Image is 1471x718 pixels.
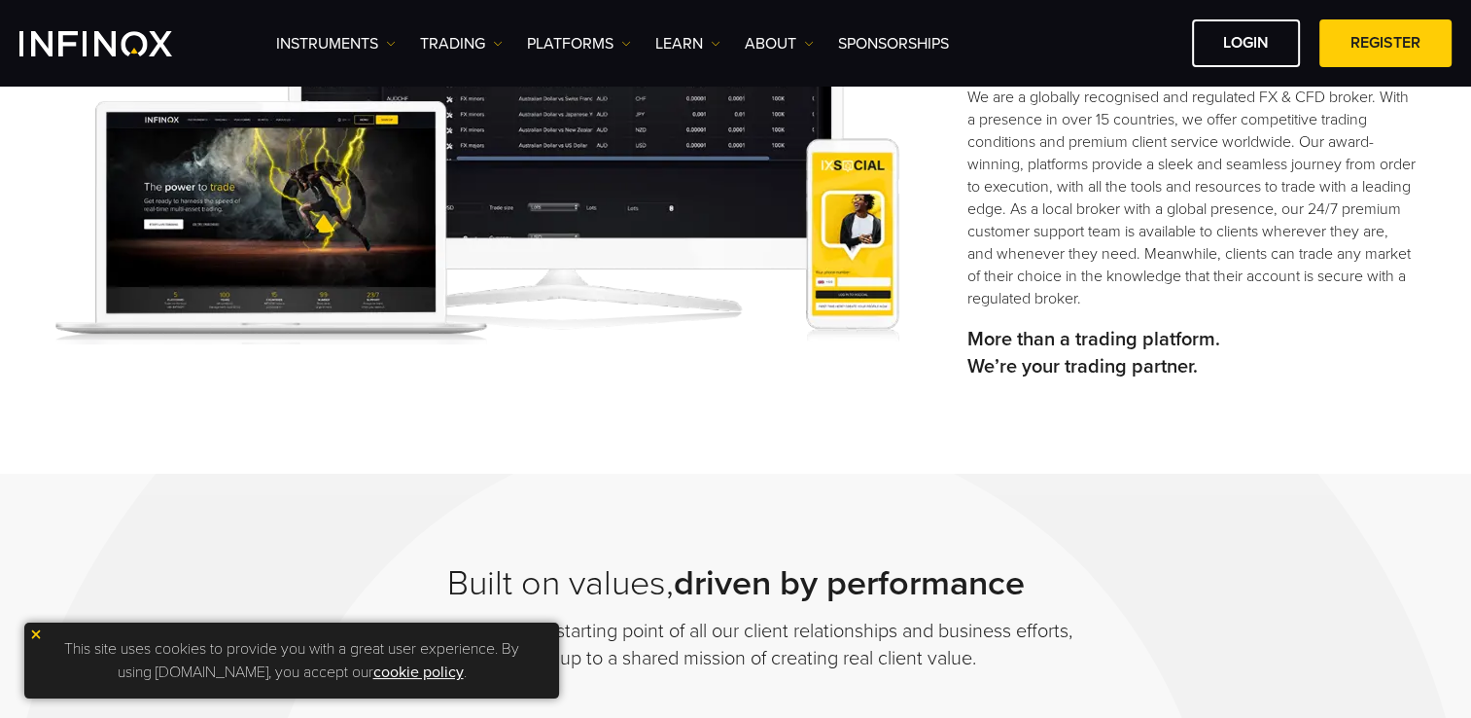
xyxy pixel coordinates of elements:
a: TRADING [420,32,503,55]
a: REGISTER [1319,19,1452,67]
a: Learn [655,32,720,55]
img: yellow close icon [29,628,43,641]
strong: driven by performance [674,562,1025,604]
a: INFINOX Logo [19,31,218,56]
a: PLATFORMS [527,32,631,55]
a: ABOUT [745,32,814,55]
p: This site uses cookies to provide you with a great user experience. By using [DOMAIN_NAME], you a... [34,632,549,689]
a: cookie policy [373,663,464,682]
a: Instruments [276,32,396,55]
a: LOGIN [1192,19,1300,67]
p: We are a globally recognised and regulated FX & CFD broker. With a presence in over 15 countries,... [967,87,1417,310]
h2: Built on values, [396,563,1076,605]
a: SPONSORSHIPS [838,32,949,55]
p: Our values are the starting point of all our client relationships and business efforts, leading u... [396,618,1076,672]
p: More than a trading platform. We’re your trading partner. [967,326,1417,380]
